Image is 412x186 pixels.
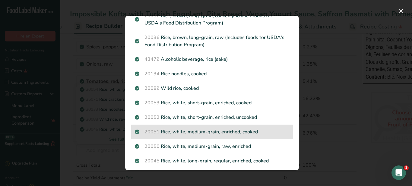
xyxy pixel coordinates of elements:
[135,85,289,92] p: Wild rice, cooked
[391,165,406,180] iframe: Intercom live chat
[135,143,289,150] p: Rice, white, medium-grain, raw, enriched
[144,12,160,19] span: 20037
[135,99,289,106] p: Rice, white, short-grain, enriched, cooked
[135,12,289,27] p: Rice, brown, long-grain, cooked (Includes foods for USDA's Food Distribution Program)
[135,70,289,77] p: Rice noodles, cooked
[144,34,160,41] span: 20036
[135,128,289,135] p: Rice, white, medium-grain, enriched, cooked
[135,157,289,165] p: Rice, white, long-grain, regular, enriched, cooked
[135,34,289,48] p: Rice, brown, long-grain, raw (Includes foods for USDA's Food Distribution Program)
[144,143,160,150] span: 20050
[135,114,289,121] p: Rice, white, short-grain, enriched, uncooked
[144,56,160,63] span: 43479
[144,158,160,164] span: 20045
[144,114,160,121] span: 20052
[144,129,160,135] span: 20051
[144,70,160,77] span: 20134
[135,56,289,63] p: Alcoholic beverage, rice (sake)
[404,165,409,170] span: 1
[144,100,160,106] span: 20053
[144,85,160,92] span: 20089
